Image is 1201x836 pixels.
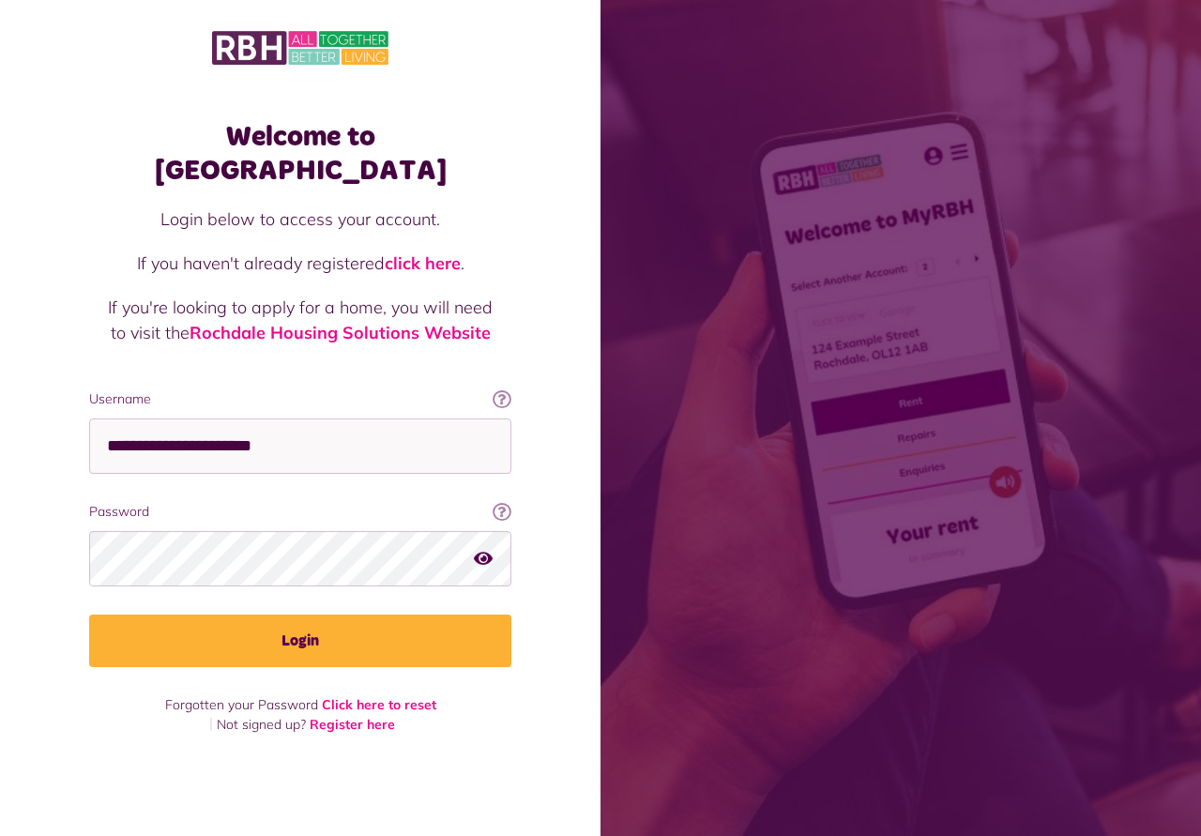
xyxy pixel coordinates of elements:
[385,252,461,274] a: click here
[310,716,395,733] a: Register here
[217,716,306,733] span: Not signed up?
[322,696,436,713] a: Click here to reset
[108,251,493,276] p: If you haven't already registered .
[89,502,511,522] label: Password
[108,295,493,345] p: If you're looking to apply for a home, you will need to visit the
[89,389,511,409] label: Username
[108,206,493,232] p: Login below to access your account.
[165,696,318,713] span: Forgotten your Password
[212,28,388,68] img: MyRBH
[89,615,511,667] button: Login
[89,120,511,188] h1: Welcome to [GEOGRAPHIC_DATA]
[190,322,491,343] a: Rochdale Housing Solutions Website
